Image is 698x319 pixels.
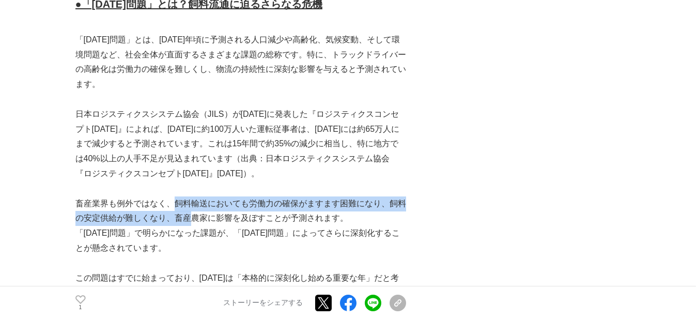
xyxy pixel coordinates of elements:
p: 畜産業界も例外ではなく、飼料輸送においても労働力の確保がますます困難になり、飼料の安定供給が難しくなり、畜産農家に影響を及ぼすことが予測されます。 [75,196,406,226]
p: ストーリーをシェアする [223,298,303,308]
p: 日本ロジスティクスシステム協会（JILS）が[DATE]に発表した『ロジスティクスコンセプト[DATE]』によれば、[DATE]に約100万人いた運転従事者は、[DATE]には約65万人にまで減... [75,107,406,181]
p: 1 [75,305,86,310]
p: 「[DATE]問題」とは、[DATE]年頃に予測される人口減少や高齢化、気候変動、そして環境問題など、社会全体が直面するさまざまな課題の総称です。特に、トラックドライバーの高齢化は労働力の確保を... [75,33,406,92]
p: 「[DATE]問題」で明らかになった課題が、「[DATE]問題」によってさらに深刻化することが懸念されています。 [75,226,406,256]
p: この問題はすでに始まっており、[DATE]は「本格的に深刻化し始める重要な年」だと考えます。これは一時的な現象ではなく、今後長期にわたって続く問題の始まりと捉えるべきでしょう。 [75,271,406,315]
